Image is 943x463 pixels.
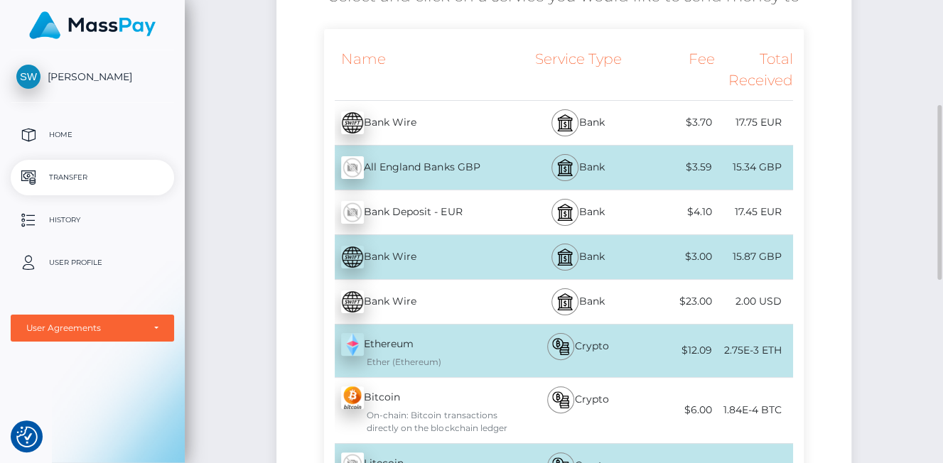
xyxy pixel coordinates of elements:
[637,394,715,426] div: $6.00
[26,322,143,334] div: User Agreements
[324,237,519,277] div: Bank Wire
[637,151,715,183] div: $3.59
[556,249,573,266] img: bank.svg
[519,378,637,443] div: Crypto
[519,235,637,279] div: Bank
[16,167,168,188] p: Transfer
[552,338,569,355] img: bitcoin.svg
[552,391,569,408] img: bitcoin.svg
[16,426,38,447] button: Consent Preferences
[715,394,793,426] div: 1.84E-4 BTC
[324,103,519,143] div: Bank Wire
[16,124,168,146] p: Home
[637,107,715,138] div: $3.70
[324,325,519,377] div: Ethereum
[715,107,793,138] div: 17.75 EUR
[341,246,364,268] img: E16AAAAAElFTkSuQmCC
[324,378,519,443] div: Bitcoin
[519,280,637,324] div: Bank
[341,156,364,179] img: wMhJQYtZFAryAAAAABJRU5ErkJggg==
[715,196,793,228] div: 17.45 EUR
[637,196,715,228] div: $4.10
[341,111,364,134] img: E16AAAAAElFTkSuQmCC
[324,192,519,232] div: Bank Deposit - EUR
[556,204,573,221] img: bank.svg
[11,202,174,238] a: History
[715,151,793,183] div: 15.34 GBP
[11,160,174,195] a: Transfer
[556,114,573,131] img: bank.svg
[324,148,519,187] div: All England Banks GBP
[519,190,637,234] div: Bank
[637,40,715,100] div: Fee
[324,282,519,322] div: Bank Wire
[637,285,715,317] div: $23.00
[341,201,364,224] img: wMhJQYtZFAryAAAAABJRU5ErkJggg==
[556,159,573,176] img: bank.svg
[11,117,174,153] a: Home
[715,334,793,366] div: 2.75E-3 ETH
[637,334,715,366] div: $12.09
[519,40,637,100] div: Service Type
[11,315,174,342] button: User Agreements
[519,101,637,145] div: Bank
[519,146,637,190] div: Bank
[715,241,793,273] div: 15.87 GBP
[16,209,168,231] p: History
[341,409,519,435] div: On-chain: Bitcoin transactions directly on the blockchain ledger
[29,11,156,39] img: MassPay
[519,325,637,377] div: Crypto
[341,333,364,356] img: z+HV+S+XklAdAAAAABJRU5ErkJggg==
[715,285,793,317] div: 2.00 USD
[16,252,168,273] p: User Profile
[16,426,38,447] img: Revisit consent button
[341,356,519,369] div: Ether (Ethereum)
[637,241,715,273] div: $3.00
[11,245,174,280] a: User Profile
[11,70,174,83] span: [PERSON_NAME]
[341,290,364,313] img: E16AAAAAElFTkSuQmCC
[556,293,573,310] img: bank.svg
[341,386,364,409] img: zxlM9hkiQ1iKKYMjuOruv9zc3NfAFPM+lQmnX+Hwj+0b3s+QqDAAAAAElFTkSuQmCC
[324,40,519,100] div: Name
[715,40,793,100] div: Total Received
